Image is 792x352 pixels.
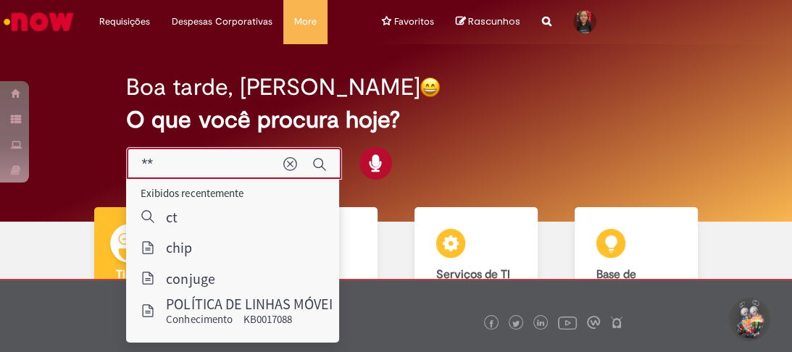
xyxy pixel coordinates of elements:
span: Rascunhos [468,14,520,28]
img: logo_footer_linkedin.png [537,319,544,328]
b: Tirar dúvidas [116,267,182,282]
img: logo_footer_twitter.png [512,320,520,327]
h2: Boa tarde, [PERSON_NAME] [126,75,420,100]
a: Tirar dúvidas Tirar dúvidas com Lupi Assist e Gen Ai [76,207,236,347]
a: No momento, sua lista de rascunhos tem 0 Itens [456,14,520,28]
a: Serviços de TI Encontre ajuda [396,207,557,347]
span: More [294,14,317,29]
img: logo_footer_facebook.png [488,320,495,327]
span: Requisições [99,14,150,29]
span: Despesas Corporativas [172,14,272,29]
a: Base de Conhecimento Consulte e aprenda [556,207,716,347]
h2: O que você procura hoje? [126,107,665,133]
img: logo_footer_workplace.png [587,316,600,329]
button: Iniciar Conversa de Suporte [727,298,770,341]
img: ServiceNow [1,7,76,36]
b: Serviços de TI [436,267,510,282]
img: happy-face.png [420,77,441,98]
img: logo_footer_youtube.png [558,313,577,332]
span: Favoritos [394,14,434,29]
b: Base de Conhecimento [596,267,673,295]
img: logo_footer_naosei.png [610,316,623,329]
